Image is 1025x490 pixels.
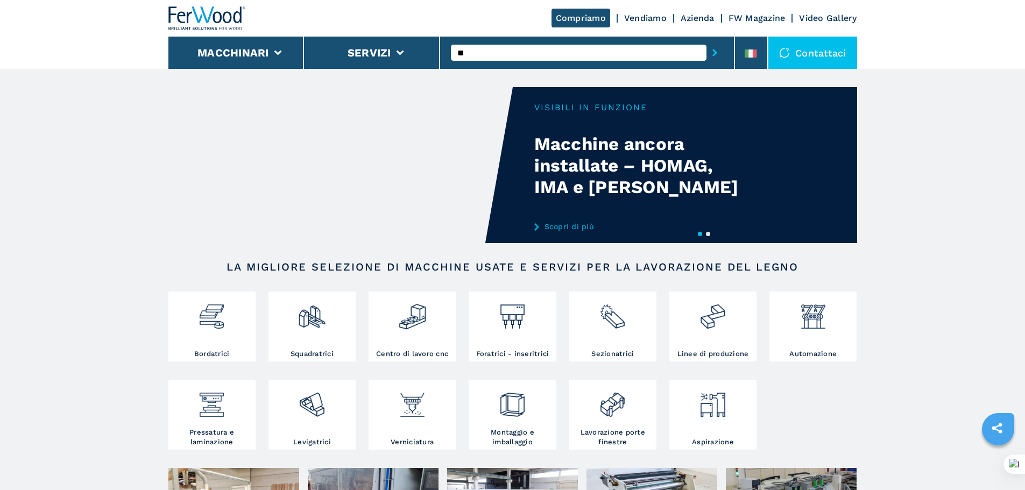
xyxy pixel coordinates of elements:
[769,292,857,361] a: Automazione
[298,294,326,331] img: squadratrici_2.png
[669,380,757,450] a: Aspirazione
[698,382,727,419] img: aspirazione_1.png
[291,349,334,359] h3: Squadratrici
[194,349,230,359] h3: Bordatrici
[669,292,757,361] a: Linee di produzione
[197,382,226,419] img: pressa-strettoia.png
[268,292,356,361] a: Squadratrici
[572,428,654,447] h3: Lavorazione porte finestre
[171,428,253,447] h3: Pressatura e laminazione
[692,437,734,447] h3: Aspirazione
[293,437,331,447] h3: Levigatrici
[369,292,456,361] a: Centro di lavoro cnc
[706,40,723,65] button: submit-button
[398,294,427,331] img: centro_di_lavoro_cnc_2.png
[569,380,656,450] a: Lavorazione porte finestre
[677,349,749,359] h3: Linee di produzione
[476,349,549,359] h3: Foratrici - inseritrici
[197,46,269,59] button: Macchinari
[624,13,667,23] a: Vendiamo
[681,13,715,23] a: Azienda
[203,260,823,273] h2: LA MIGLIORE SELEZIONE DI MACCHINE USATE E SERVIZI PER LA LAVORAZIONE DEL LEGNO
[469,292,556,361] a: Foratrici - inseritrici
[534,222,745,231] a: Scopri di più
[799,294,828,331] img: automazione.png
[591,349,634,359] h3: Sezionatrici
[569,292,656,361] a: Sezionatrici
[598,382,627,419] img: lavorazione_porte_finestre_2.png
[168,6,246,30] img: Ferwood
[391,437,434,447] h3: Verniciatura
[729,13,786,23] a: FW Magazine
[779,47,790,58] img: Contattaci
[348,46,391,59] button: Servizi
[168,87,513,243] video: Your browser does not support the video tag.
[789,349,837,359] h3: Automazione
[471,428,553,447] h3: Montaggio e imballaggio
[398,382,427,419] img: verniciatura_1.png
[698,294,727,331] img: linee_di_produzione_2.png
[298,382,326,419] img: levigatrici_2.png
[197,294,226,331] img: bordatrici_1.png
[369,380,456,450] a: Verniciatura
[706,232,710,236] button: 2
[376,349,448,359] h3: Centro di lavoro cnc
[469,380,556,450] a: Montaggio e imballaggio
[598,294,627,331] img: sezionatrici_2.png
[799,13,857,23] a: Video Gallery
[168,380,256,450] a: Pressatura e laminazione
[768,37,857,69] div: Contattaci
[498,294,527,331] img: foratrici_inseritrici_2.png
[268,380,356,450] a: Levigatrici
[498,382,527,419] img: montaggio_imballaggio_2.png
[984,415,1010,442] a: sharethis
[168,292,256,361] a: Bordatrici
[698,232,702,236] button: 1
[552,9,610,27] a: Compriamo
